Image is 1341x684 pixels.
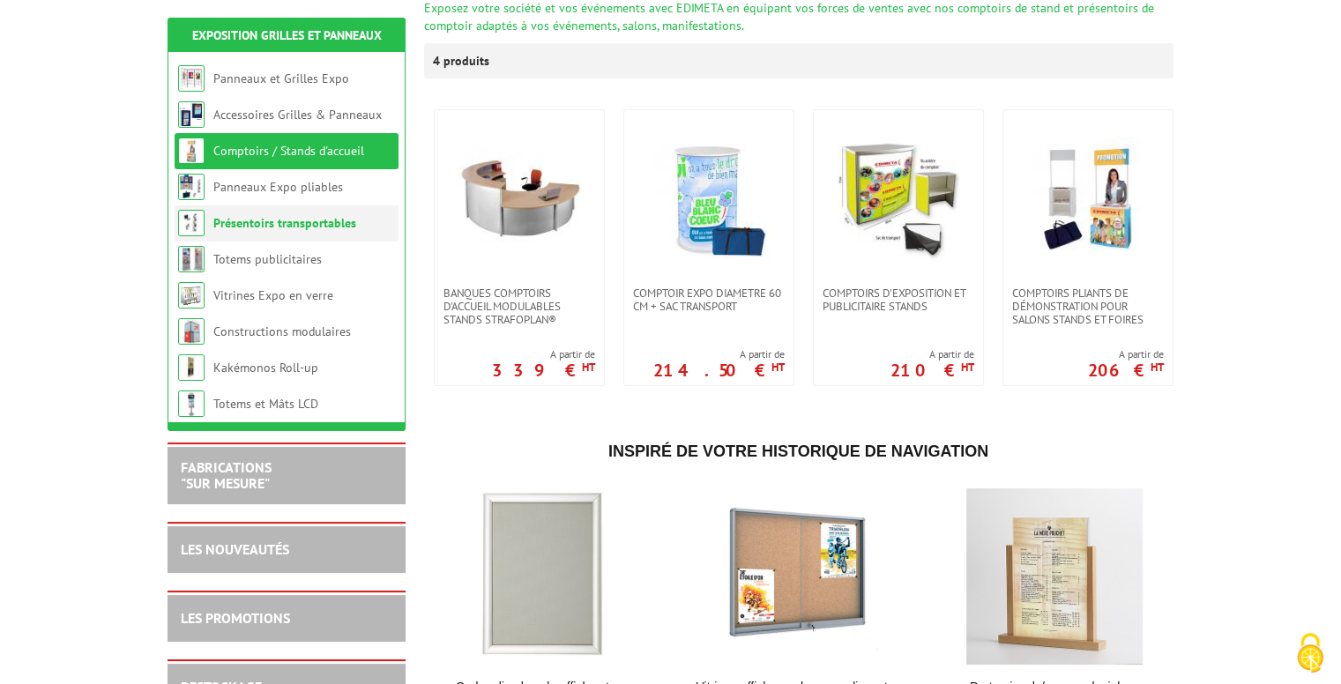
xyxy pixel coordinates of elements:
p: 214.50 € [653,365,785,375]
p: 210 € [890,365,974,375]
a: LES PROMOTIONS [181,609,290,627]
a: Comptoir Expo diametre 60 cm + Sac transport [624,286,793,313]
a: Présentoirs transportables [213,215,356,231]
a: Panneaux Expo pliables [213,179,343,195]
span: Banques comptoirs d'accueil modulables stands Strafoplan® [443,286,595,326]
img: Comptoirs / Stands d'accueil [178,138,205,164]
a: Accessoires Grilles & Panneaux [213,107,382,123]
a: Totems publicitaires [213,251,322,267]
sup: HT [961,360,974,375]
img: Présentoirs transportables [178,210,205,236]
span: Inspiré de votre historique de navigation [608,442,988,460]
span: Comptoir Expo diametre 60 cm + Sac transport [633,286,785,313]
sup: HT [771,360,785,375]
a: Exposition Grilles et Panneaux [192,27,382,43]
img: Accessoires Grilles & Panneaux [178,101,205,128]
p: 339 € [492,365,595,375]
img: Comptoir Expo diametre 60 cm + Sac transport [647,137,771,260]
img: Totems et Mâts LCD [178,390,205,417]
span: Comptoirs pliants de démonstration pour salons stands et foires [1012,286,1164,326]
a: Comptoirs / Stands d'accueil [213,143,364,159]
a: Comptoirs pliants de démonstration pour salons stands et foires [1003,286,1173,326]
span: A partir de [890,347,974,361]
p: 206 € [1088,365,1164,375]
a: Kakémonos Roll-up [213,360,318,375]
a: Panneaux et Grilles Expo [213,71,349,86]
a: Vitrines Expo en verre [213,287,333,303]
img: Panneaux Expo pliables [178,174,205,200]
a: Constructions modulaires [213,323,351,339]
a: Banques comptoirs d'accueil modulables stands Strafoplan® [435,286,604,326]
img: Panneaux et Grilles Expo [178,65,205,92]
img: Totems publicitaires [178,246,205,272]
img: Comptoirs pliants de démonstration pour salons stands et foires [1026,137,1150,260]
img: Constructions modulaires [178,318,205,345]
span: A partir de [492,347,595,361]
span: Comptoirs d'exposition et publicitaire stands [823,286,974,313]
img: Banques comptoirs d'accueil modulables stands Strafoplan® [458,137,581,260]
img: Vitrines Expo en verre [178,282,205,309]
img: Comptoirs d'exposition et publicitaire stands [837,137,960,260]
sup: HT [582,360,595,375]
span: A partir de [1088,347,1164,361]
p: 4 produits [433,43,499,78]
a: Totems et Mâts LCD [213,396,318,412]
span: A partir de [653,347,785,361]
a: LES NOUVEAUTÉS [181,540,289,558]
a: FABRICATIONS"Sur Mesure" [181,458,272,492]
button: Cookies (fenêtre modale) [1279,624,1341,684]
sup: HT [1151,360,1164,375]
a: Comptoirs d'exposition et publicitaire stands [814,286,983,313]
img: Cookies (fenêtre modale) [1288,631,1332,675]
img: Kakémonos Roll-up [178,354,205,381]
